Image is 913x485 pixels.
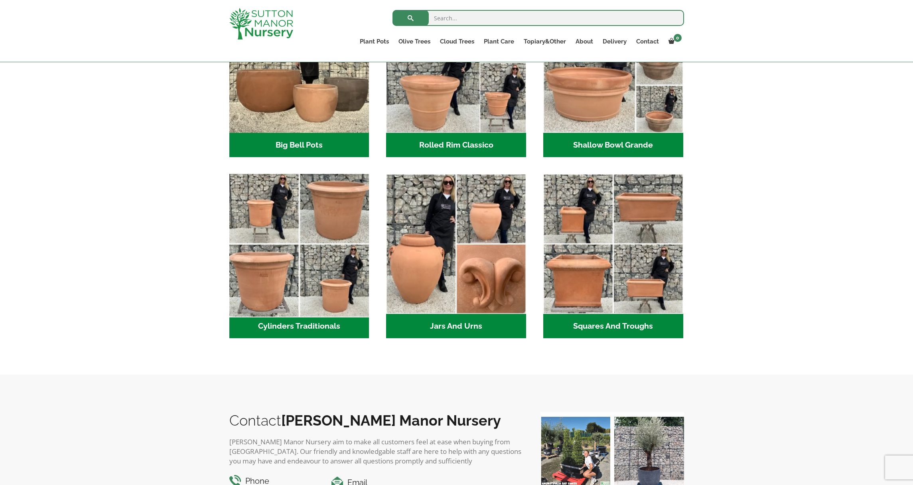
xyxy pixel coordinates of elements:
a: Delivery [598,36,631,47]
h2: Rolled Rim Classico [386,133,526,158]
img: Cylinders Traditionals [226,171,373,317]
img: Squares And Troughs [543,174,683,314]
h2: Cylinders Traditionals [229,314,369,339]
img: Jars And Urns [386,174,526,314]
input: Search... [392,10,684,26]
h2: Jars And Urns [386,314,526,339]
a: Visit product category Squares And Troughs [543,174,683,338]
a: Plant Care [479,36,519,47]
a: Plant Pots [355,36,394,47]
a: Visit product category Jars And Urns [386,174,526,338]
img: logo [229,8,293,39]
a: Cloud Trees [435,36,479,47]
span: 0 [674,34,682,42]
h2: Contact [229,412,525,429]
h2: Big Bell Pots [229,133,369,158]
a: Contact [631,36,664,47]
b: [PERSON_NAME] Manor Nursery [281,412,501,429]
h2: Shallow Bowl Grande [543,133,683,158]
a: About [571,36,598,47]
a: 0 [664,36,684,47]
p: [PERSON_NAME] Manor Nursery aim to make all customers feel at ease when buying from [GEOGRAPHIC_D... [229,437,525,466]
h2: Squares And Troughs [543,314,683,339]
a: Visit product category Cylinders Traditionals [229,174,369,338]
a: Olive Trees [394,36,435,47]
a: Topiary&Other [519,36,571,47]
